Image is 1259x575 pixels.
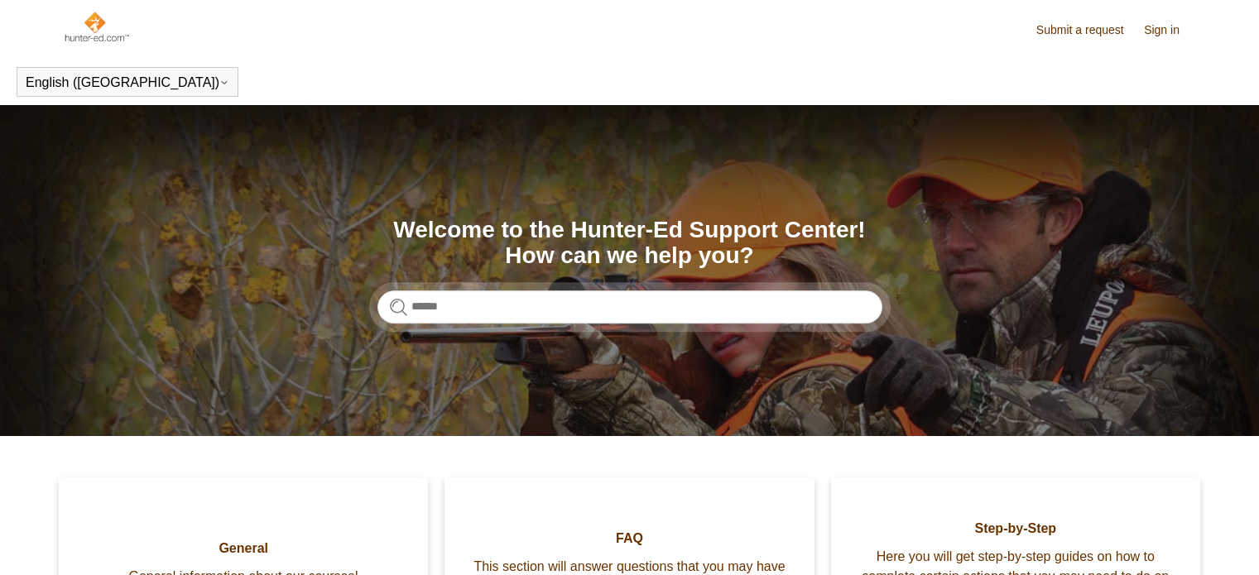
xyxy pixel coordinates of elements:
[856,519,1175,539] span: Step-by-Step
[377,290,882,323] input: Search
[26,75,229,90] button: English ([GEOGRAPHIC_DATA])
[377,218,882,269] h1: Welcome to the Hunter-Ed Support Center! How can we help you?
[1152,520,1247,563] div: Chat Support
[1036,22,1141,39] a: Submit a request
[84,539,403,558] span: General
[63,10,130,43] img: Hunter-Ed Help Center home page
[469,529,789,549] span: FAQ
[1144,22,1196,39] a: Sign in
